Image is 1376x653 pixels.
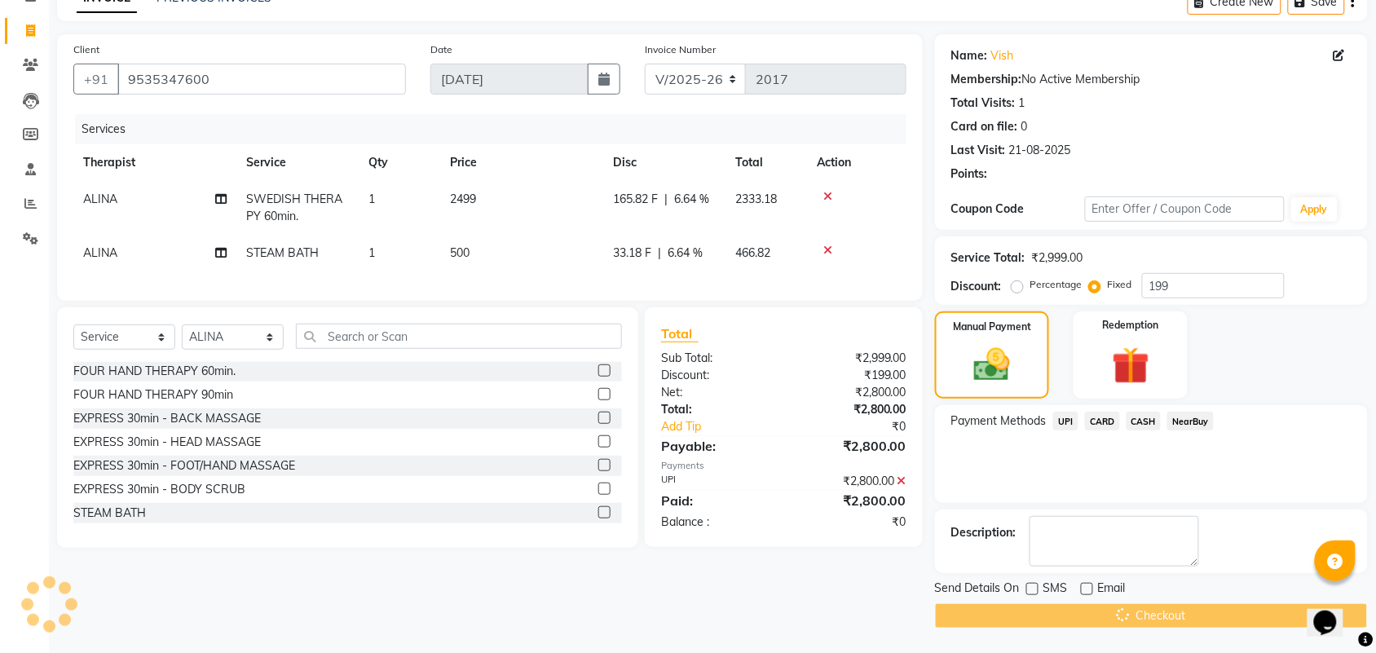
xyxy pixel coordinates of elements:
span: 1 [368,245,375,260]
div: ₹2,999.00 [783,350,919,367]
label: Percentage [1030,277,1083,292]
div: Points: [951,165,988,183]
a: Vish [991,47,1014,64]
div: ₹199.00 [783,367,919,384]
span: CARD [1085,412,1120,430]
div: Total Visits: [951,95,1016,112]
label: Fixed [1108,277,1132,292]
div: EXPRESS 30min - BACK MASSAGE [73,410,261,427]
span: SMS [1043,580,1068,600]
span: 33.18 F [613,245,651,262]
span: Total [661,325,699,342]
div: Discount: [951,278,1002,295]
div: Membership: [951,71,1022,88]
th: Action [807,144,906,181]
input: Enter Offer / Coupon Code [1085,196,1285,222]
div: UPI [649,473,784,490]
div: EXPRESS 30min - BODY SCRUB [73,481,245,498]
iframe: chat widget [1308,588,1360,637]
div: ₹0 [783,514,919,531]
div: Name: [951,47,988,64]
span: 2333.18 [735,192,777,206]
div: Description: [951,524,1017,541]
th: Qty [359,144,440,181]
span: NearBuy [1167,412,1214,430]
a: Add Tip [649,418,806,435]
div: Discount: [649,367,784,384]
span: CASH [1127,412,1162,430]
span: STEAM BATH [246,245,319,260]
span: Payment Methods [951,413,1047,430]
span: | [664,191,668,208]
input: Search by Name/Mobile/Email/Code [117,64,406,95]
span: UPI [1053,412,1078,430]
label: Manual Payment [953,320,1031,334]
th: Service [236,144,359,181]
div: Last Visit: [951,142,1006,159]
span: 165.82 F [613,191,658,208]
img: _gift.svg [1100,342,1162,389]
span: ALINA [83,192,117,206]
div: FOUR HAND THERAPY 90min [73,386,233,404]
img: _cash.svg [963,344,1021,386]
div: Payable: [649,436,784,456]
div: STEAM BATH [73,505,146,522]
label: Invoice Number [645,42,716,57]
span: SWEDISH THERAPY 60min. [246,192,342,223]
button: Apply [1291,197,1338,222]
th: Total [725,144,807,181]
div: Coupon Code [951,201,1085,218]
div: EXPRESS 30min - HEAD MASSAGE [73,434,261,451]
label: Date [430,42,452,57]
span: | [658,245,661,262]
div: Service Total: [951,249,1025,267]
span: 6.64 % [674,191,709,208]
div: Paid: [649,491,784,510]
span: 6.64 % [668,245,703,262]
div: ₹0 [806,418,919,435]
div: FOUR HAND THERAPY 60min. [73,363,236,380]
div: EXPRESS 30min - FOOT/HAND MASSAGE [73,457,295,474]
div: Total: [649,401,784,418]
div: ₹2,800.00 [783,401,919,418]
button: +91 [73,64,119,95]
div: ₹2,800.00 [783,384,919,401]
th: Price [440,144,603,181]
div: 1 [1019,95,1025,112]
div: No Active Membership [951,71,1352,88]
div: Services [75,114,919,144]
span: 500 [450,245,470,260]
div: Payments [661,459,906,473]
div: 0 [1021,118,1028,135]
span: Send Details On [935,580,1020,600]
input: Search or Scan [296,324,622,349]
label: Client [73,42,99,57]
label: Redemption [1103,318,1159,333]
span: 1 [368,192,375,206]
span: ALINA [83,245,117,260]
span: 2499 [450,192,476,206]
th: Disc [603,144,725,181]
div: Card on file: [951,118,1018,135]
th: Therapist [73,144,236,181]
div: Balance : [649,514,784,531]
div: Sub Total: [649,350,784,367]
div: ₹2,800.00 [783,436,919,456]
span: 466.82 [735,245,770,260]
div: Net: [649,384,784,401]
div: 21-08-2025 [1009,142,1071,159]
span: Email [1098,580,1126,600]
div: ₹2,800.00 [783,473,919,490]
div: ₹2,999.00 [1032,249,1083,267]
div: ₹2,800.00 [783,491,919,510]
